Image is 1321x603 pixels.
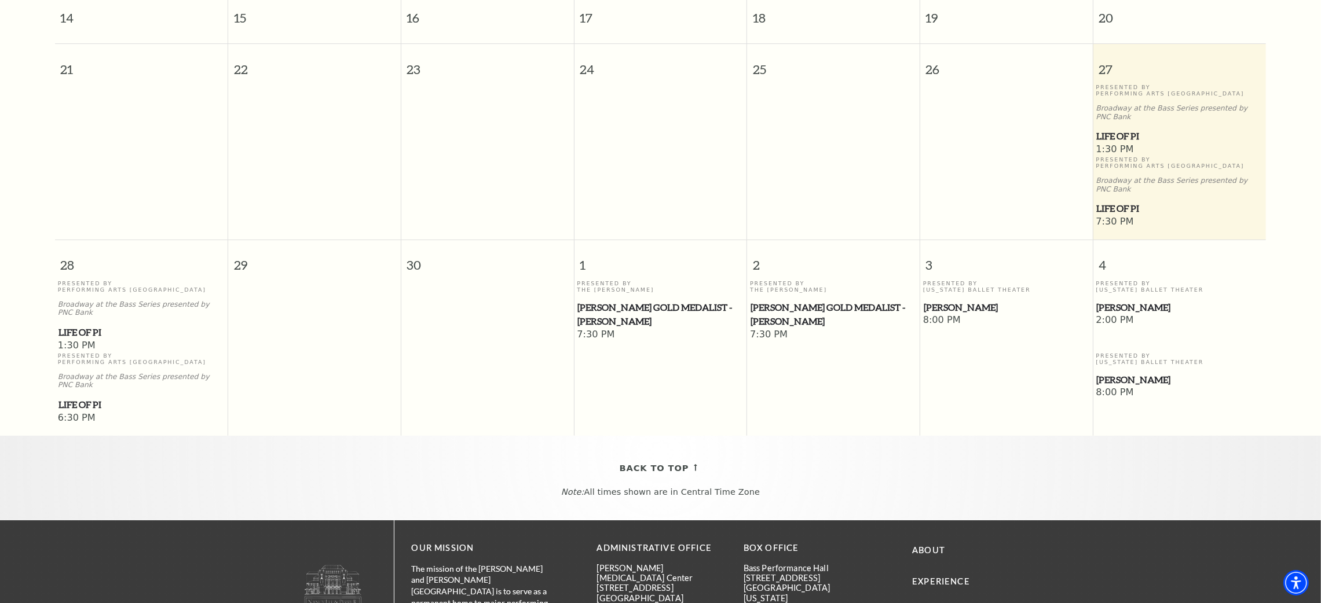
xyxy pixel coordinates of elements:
[751,300,916,329] span: [PERSON_NAME] Gold Medalist - [PERSON_NAME]
[577,280,744,293] p: Presented By The [PERSON_NAME]
[597,583,726,593] p: [STREET_ADDRESS]
[577,300,743,329] span: [PERSON_NAME] Gold Medalist - [PERSON_NAME]
[747,44,920,84] span: 25
[228,44,401,84] span: 22
[923,280,1090,293] p: Presented By [US_STATE] Ballet Theater
[58,398,225,412] a: Life of Pi
[744,541,873,556] p: BOX OFFICE
[55,240,228,280] span: 28
[58,352,225,366] p: Presented By Performing Arts [GEOGRAPHIC_DATA]
[1096,129,1263,144] span: Life of Pi
[58,340,225,352] span: 1:30 PM
[1096,201,1263,216] a: Life of Pi
[561,487,584,497] em: Note:
[1096,314,1263,327] span: 2:00 PM
[1096,300,1263,315] a: Peter Pan
[923,300,1090,315] a: Peter Pan
[750,300,917,329] a: Cliburn Gold Medalist - Aristo Sham
[747,240,920,280] span: 2
[1096,373,1263,387] span: [PERSON_NAME]
[1096,280,1263,293] p: Presented By [US_STATE] Ballet Theater
[11,487,1310,497] p: All times shown are in Central Time Zone
[58,373,225,390] p: Broadway at the Bass Series presented by PNC Bank
[620,461,689,476] span: Back To Top
[597,541,726,556] p: Administrative Office
[924,300,1089,315] span: [PERSON_NAME]
[920,240,1093,280] span: 3
[1096,201,1263,216] span: Life of Pi
[1096,216,1263,229] span: 7:30 PM
[912,576,970,586] a: Experience
[58,300,225,318] p: Broadway at the Bass Series presented by PNC Bank
[744,583,873,603] p: [GEOGRAPHIC_DATA][US_STATE]
[1096,177,1263,194] p: Broadway at the Bass Series presented by PNC Bank
[401,240,574,280] span: 30
[597,563,726,583] p: [PERSON_NAME][MEDICAL_DATA] Center
[1096,300,1263,315] span: [PERSON_NAME]
[1093,240,1266,280] span: 4
[1096,84,1263,97] p: Presented By Performing Arts [GEOGRAPHIC_DATA]
[1283,570,1309,595] div: Accessibility Menu
[58,280,225,293] p: Presented By Performing Arts [GEOGRAPHIC_DATA]
[412,541,557,556] p: OUR MISSION
[923,314,1090,327] span: 8:00 PM
[1096,352,1263,366] p: Presented By [US_STATE] Ballet Theater
[1093,44,1266,84] span: 27
[55,44,228,84] span: 21
[912,545,945,555] a: About
[577,329,744,341] span: 7:30 PM
[574,240,747,280] span: 1
[1096,144,1263,156] span: 1:30 PM
[920,44,1093,84] span: 26
[750,280,917,293] p: Presented By The [PERSON_NAME]
[1096,156,1263,170] p: Presented By Performing Arts [GEOGRAPHIC_DATA]
[1096,373,1263,387] a: Peter Pan
[574,44,747,84] span: 24
[228,240,401,280] span: 29
[750,329,917,341] span: 7:30 PM
[1096,129,1263,144] a: Life of Pi
[58,412,225,425] span: 6:30 PM
[1096,387,1263,399] span: 8:00 PM
[58,325,225,340] a: Life of Pi
[1096,104,1263,122] p: Broadway at the Bass Series presented by PNC Bank
[744,563,873,573] p: Bass Performance Hall
[577,300,744,329] a: Cliburn Gold Medalist - Aristo Sham
[744,573,873,583] p: [STREET_ADDRESS]
[401,44,574,84] span: 23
